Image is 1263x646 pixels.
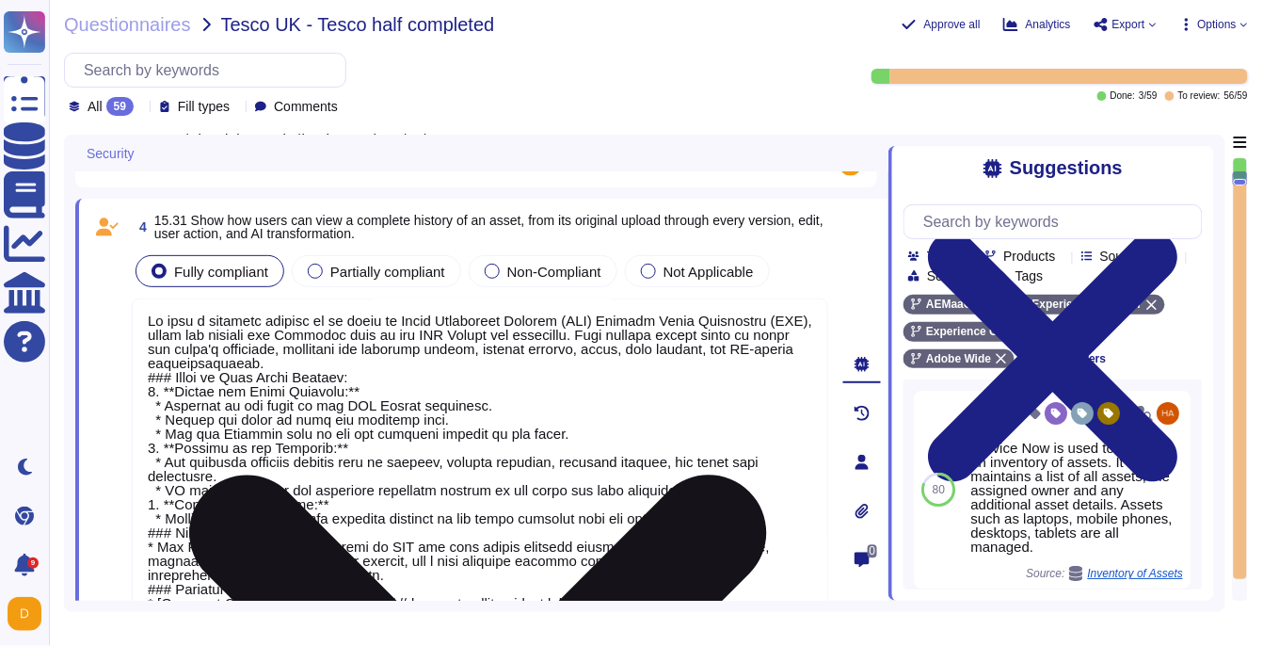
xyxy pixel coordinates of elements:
span: Partially compliant [330,264,445,280]
button: user [4,593,55,635]
span: Non-Compliant [507,264,601,280]
span: 0 [868,545,878,558]
span: Tesco UK - Tesco half completed [221,15,495,34]
span: To review: [1178,91,1221,101]
img: user [1158,402,1180,425]
span: Comments [274,100,338,113]
button: Analytics [1003,17,1071,32]
span: Options [1198,19,1237,30]
img: user [8,597,41,631]
span: Analytics [1026,19,1071,30]
span: Source: [1027,566,1184,581]
button: Approve all [902,17,981,32]
span: 4 [132,220,147,234]
span: 56 / 59 [1224,91,1248,101]
span: Questionnaires [64,15,191,34]
span: 80 [934,484,946,495]
span: Export [1112,19,1145,30]
span: Fill types [178,100,230,113]
input: Search by keywords [914,205,1202,238]
span: Approve all [924,19,981,30]
span: Inventory of Assets [1088,568,1184,579]
span: Done: [1111,91,1136,101]
div: 59 [106,97,134,116]
div: 9 [27,557,39,569]
span: 15.31 Show how users can view a complete history of an asset, from its original upload through ev... [154,213,823,241]
span: All [88,100,103,113]
input: Search by keywords [74,54,345,87]
span: Security [87,147,135,160]
span: 3 / 59 [1139,91,1157,101]
span: Not Applicable [663,264,754,280]
span: Fully compliant [174,264,268,280]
